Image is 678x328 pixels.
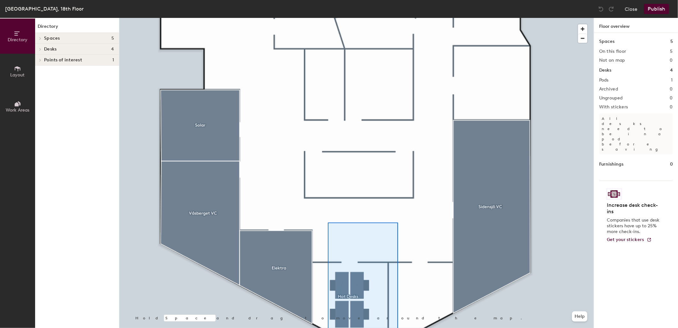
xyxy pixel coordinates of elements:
div: [GEOGRAPHIC_DATA], 18th Floor [5,5,84,13]
h1: Furnishings [599,161,623,168]
h1: Desks [599,67,611,74]
h1: Spaces [599,38,614,45]
h2: 0 [670,58,673,63]
h2: Pods [599,78,609,83]
span: Desks [44,47,56,52]
h2: Not on map [599,58,625,63]
button: Publish [644,4,669,14]
h2: 0 [670,105,673,110]
span: Get your stickers [607,237,644,242]
h4: Increase desk check-ins [607,202,661,215]
h2: On this floor [599,49,626,54]
span: Layout [11,72,25,78]
h2: Archived [599,87,618,92]
p: Companies that use desk stickers have up to 25% more check-ins. [607,217,661,235]
h1: 0 [670,161,673,168]
p: All desks need to be in a pod before saving [599,113,673,154]
img: Redo [608,6,614,12]
h2: 0 [670,87,673,92]
button: Help [572,311,587,322]
h1: Directory [35,23,119,33]
span: Points of interest [44,58,82,63]
span: 4 [111,47,114,52]
span: Directory [8,37,27,43]
h2: 5 [670,49,673,54]
h2: With stickers [599,105,628,110]
span: 1 [112,58,114,63]
h1: 5 [670,38,673,45]
h1: Floor overview [594,18,678,33]
h2: 1 [671,78,673,83]
img: Sticker logo [607,189,621,199]
h1: 4 [670,67,673,74]
span: 5 [111,36,114,41]
a: Get your stickers [607,237,652,243]
span: Work Areas [6,107,29,113]
h2: 0 [670,96,673,101]
span: Spaces [44,36,60,41]
h2: Ungrouped [599,96,623,101]
button: Close [625,4,637,14]
img: Undo [598,6,604,12]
